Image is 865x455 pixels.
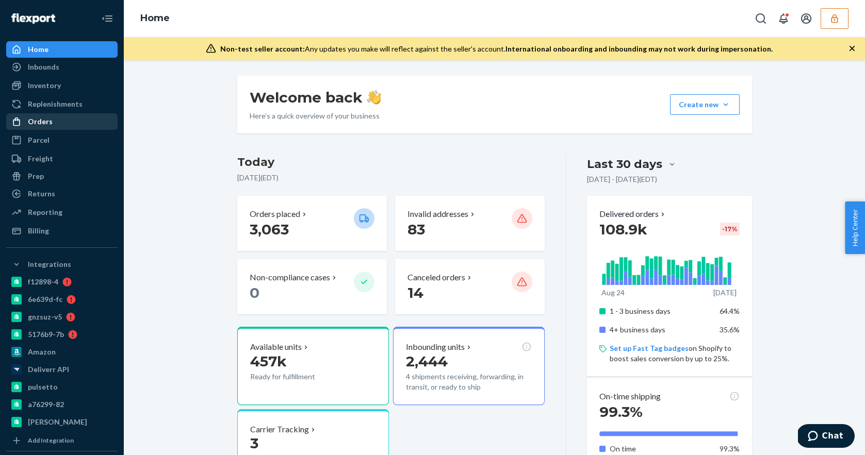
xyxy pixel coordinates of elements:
[610,444,711,454] p: On time
[237,173,545,183] p: [DATE] ( EDT )
[587,174,657,184] p: [DATE] - [DATE] ( EDT )
[250,424,309,435] p: Carrier Tracking
[367,90,381,105] img: hand-wave emoji
[6,396,118,413] a: a76299-82
[28,62,59,72] div: Inbounds
[28,329,64,340] div: 5176b9-7b
[407,221,425,238] span: 83
[406,372,532,392] p: 4 shipments receiving, forwarding, in transit, or ready to ship
[773,8,794,29] button: Open notifications
[237,154,545,171] h3: Today
[670,94,740,115] button: Create new
[845,201,865,254] button: Help Center
[610,343,739,364] p: on Shopify to boost sales conversion by up to 25%.
[6,434,118,447] a: Add Integration
[6,414,118,430] a: [PERSON_NAME]
[11,13,55,24] img: Flexport logo
[250,208,300,220] p: Orders placed
[220,44,305,53] span: Non-test seller account:
[6,186,118,202] a: Returns
[599,221,647,238] span: 108.9k
[250,284,259,301] span: 0
[28,135,50,145] div: Parcel
[599,208,667,220] button: Delivered orders
[395,196,545,251] button: Invalid addresses 83
[599,403,643,420] span: 99.3%
[237,327,389,405] button: Available units457kReady for fulfillment
[132,4,178,33] ol: breadcrumbs
[250,111,381,121] p: Here’s a quick overview of your business
[237,196,387,251] button: Orders placed 3,063
[720,444,740,453] span: 99.3%
[750,8,771,29] button: Open Search Box
[599,391,661,402] p: On-time shipping
[407,284,423,301] span: 14
[720,307,740,315] span: 64.4%
[6,291,118,308] a: 6e639d-fc
[6,113,118,130] a: Orders
[28,347,56,357] div: Amazon
[28,99,83,109] div: Replenishments
[28,277,58,287] div: f12898-4
[610,306,711,316] p: 1 - 3 business days
[6,41,118,58] a: Home
[6,274,118,290] a: f12898-4
[97,8,118,29] button: Close Navigation
[587,156,662,172] div: Last 30 days
[28,382,58,392] div: pulsetto
[406,352,448,370] span: 2,444
[28,417,87,427] div: [PERSON_NAME]
[140,12,170,24] a: Home
[28,154,53,164] div: Freight
[610,344,689,352] a: Set up Fast Tag badges
[250,341,302,353] p: Available units
[6,326,118,343] a: 5176b9-7b
[237,259,387,314] button: Non-compliance cases 0
[28,259,71,269] div: Integrations
[6,59,118,75] a: Inbounds
[6,150,118,167] a: Freight
[798,424,855,450] iframe: Opens a widget where you can chat to one of our agents
[610,325,711,335] p: 4+ business days
[28,207,62,217] div: Reporting
[250,352,287,370] span: 457k
[28,189,55,199] div: Returns
[407,208,468,220] p: Invalid addresses
[720,325,740,334] span: 35.6%
[28,226,49,236] div: Billing
[6,256,118,273] button: Integrations
[250,221,289,238] span: 3,063
[406,341,465,353] p: Inbounding units
[250,434,258,452] span: 3
[720,223,740,235] div: -17 %
[6,132,118,148] a: Parcel
[28,44,48,55] div: Home
[28,364,69,375] div: Deliverr API
[250,88,381,107] h1: Welcome back
[28,294,62,305] div: 6e639d-fc
[6,379,118,395] a: pulsetto
[6,204,118,221] a: Reporting
[28,436,74,445] div: Add Integration
[6,168,118,184] a: Prep
[796,8,817,29] button: Open account menu
[6,309,118,325] a: gnzsuz-v5
[6,344,118,360] a: Amazon
[505,44,773,53] span: International onboarding and inbounding may not work during impersonation.
[250,372,346,382] p: Ready for fulfillment
[28,171,44,181] div: Prep
[713,288,737,298] p: [DATE]
[407,272,465,283] p: Canceled orders
[6,96,118,112] a: Replenishments
[28,399,64,410] div: a76299-82
[395,259,545,314] button: Canceled orders 14
[393,327,545,405] button: Inbounding units2,4444 shipments receiving, forwarding, in transit, or ready to ship
[6,223,118,239] a: Billing
[220,44,773,54] div: Any updates you make will reflect against the seller's account.
[28,312,62,322] div: gnzsuz-v5
[28,80,61,91] div: Inventory
[6,361,118,378] a: Deliverr API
